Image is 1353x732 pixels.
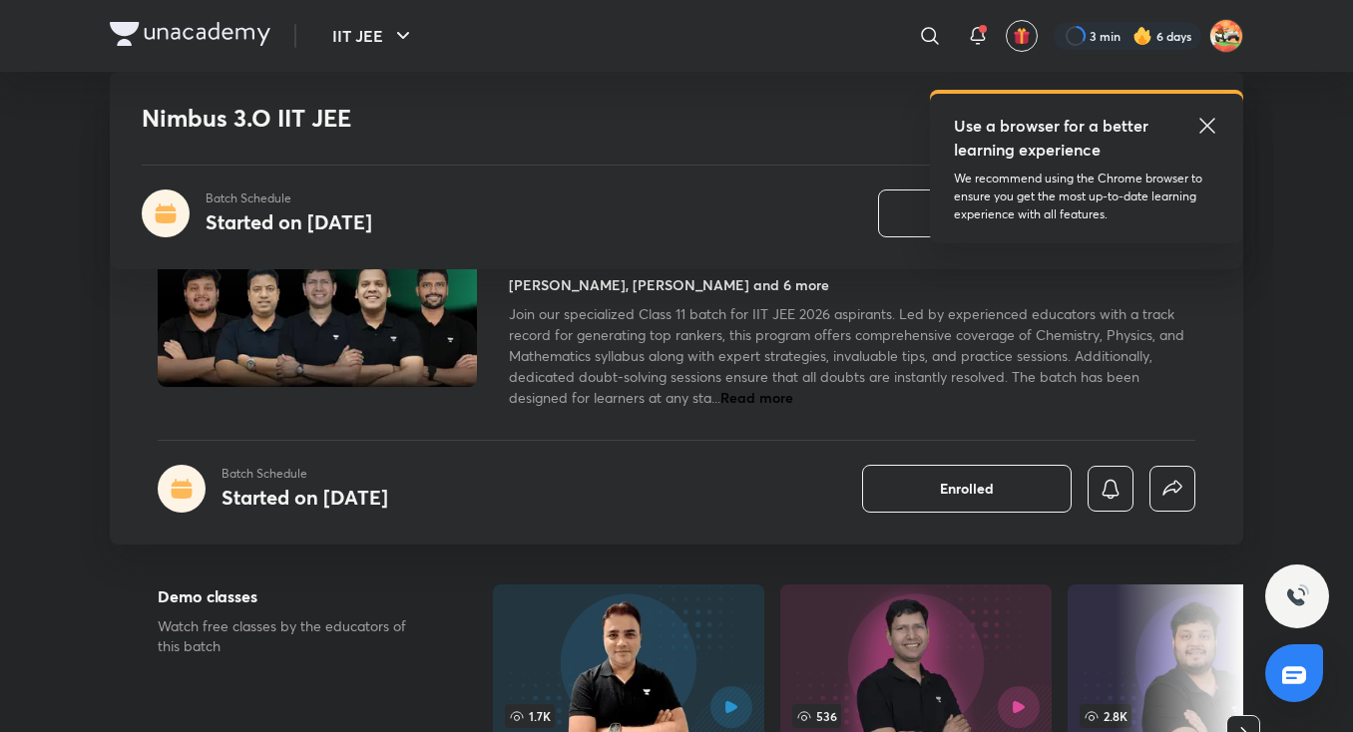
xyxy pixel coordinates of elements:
img: ttu [1285,584,1309,608]
button: avatar [1006,20,1038,52]
p: Batch Schedule [222,465,388,483]
h5: Demo classes [158,584,429,608]
img: avatar [1013,27,1031,45]
img: Aniket Kumar Barnwal [1209,19,1243,53]
img: Company Logo [110,22,270,46]
p: Batch Schedule [206,189,372,207]
button: Enrolled [878,189,1088,237]
span: Join our specialized Class 11 batch for IIT JEE 2026 aspirants. Led by experienced educators with... [509,304,1184,407]
h1: Nimbus 3.O IIT JEE [142,104,923,133]
p: We recommend using the Chrome browser to ensure you get the most up-to-date learning experience w... [954,170,1219,223]
button: Enrolled [862,465,1072,513]
span: 1.7K [505,704,555,728]
h4: [PERSON_NAME], [PERSON_NAME] and 6 more [509,274,829,295]
img: streak [1132,26,1152,46]
span: Read more [720,388,793,407]
h4: Started on [DATE] [222,484,388,511]
span: Enrolled [940,479,994,499]
h5: Use a browser for a better learning experience [954,114,1152,162]
a: Company Logo [110,22,270,51]
span: 2.8K [1080,704,1131,728]
h4: Started on [DATE] [206,208,372,235]
button: IIT JEE [320,16,427,56]
span: 536 [792,704,841,728]
p: Watch free classes by the educators of this batch [158,616,429,656]
img: Thumbnail [155,205,480,389]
